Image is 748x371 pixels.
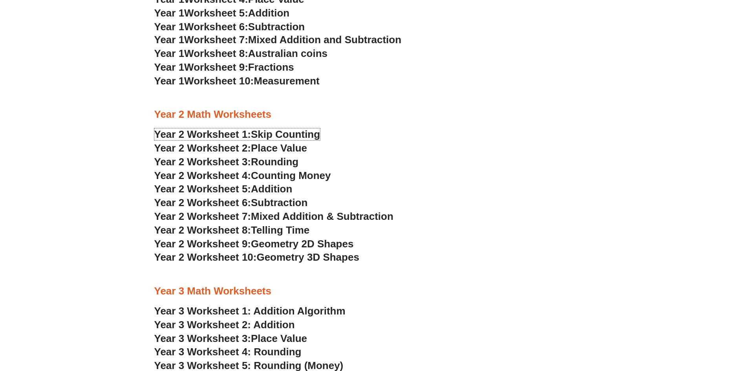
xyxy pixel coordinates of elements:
span: Rounding [251,156,298,168]
span: Worksheet 10: [184,75,254,87]
span: Year 2 Worksheet 5: [154,183,251,195]
span: Addition [251,183,292,195]
a: Year 1Worksheet 6:Subtraction [154,21,305,33]
a: Year 2 Worksheet 2:Place Value [154,142,307,154]
a: Year 3 Worksheet 1: Addition Algorithm [154,305,346,317]
span: Skip Counting [251,128,320,140]
a: Year 3 Worksheet 3:Place Value [154,333,307,344]
a: Year 2 Worksheet 6:Subtraction [154,197,308,208]
span: Place Value [251,333,307,344]
span: Counting Money [251,170,331,181]
a: Year 2 Worksheet 3:Rounding [154,156,299,168]
span: Year 2 Worksheet 6: [154,197,251,208]
a: Year 1Worksheet 5:Addition [154,7,290,19]
a: Year 2 Worksheet 4:Counting Money [154,170,331,181]
a: Year 2 Worksheet 10:Geometry 3D Shapes [154,251,359,263]
span: Year 3 Worksheet 3: [154,333,251,344]
span: Year 2 Worksheet 2: [154,142,251,154]
iframe: Chat Widget [617,282,748,371]
span: Subtraction [248,21,305,33]
span: Mixed Addition and Subtraction [248,34,401,46]
h3: Year 2 Math Worksheets [154,108,594,121]
span: Mixed Addition & Subtraction [251,210,393,222]
span: Worksheet 8: [184,48,248,59]
span: Year 2 Worksheet 8: [154,224,251,236]
span: Year 2 Worksheet 10: [154,251,257,263]
a: Year 1Worksheet 9:Fractions [154,61,294,73]
span: Worksheet 6: [184,21,248,33]
span: Worksheet 9: [184,61,248,73]
span: Geometry 2D Shapes [251,238,353,250]
span: Worksheet 5: [184,7,248,19]
span: Australian coins [248,48,327,59]
span: Place Value [251,142,307,154]
span: Addition [248,7,289,19]
span: Year 2 Worksheet 1: [154,128,251,140]
a: Year 3 Worksheet 2: Addition [154,319,295,331]
span: Worksheet 7: [184,34,248,46]
span: Year 2 Worksheet 7: [154,210,251,222]
a: Year 2 Worksheet 7:Mixed Addition & Subtraction [154,210,393,222]
a: Year 1Worksheet 8:Australian coins [154,48,327,59]
a: Year 2 Worksheet 1:Skip Counting [154,128,320,140]
span: Geometry 3D Shapes [256,251,359,263]
span: Year 2 Worksheet 4: [154,170,251,181]
a: Year 1Worksheet 10:Measurement [154,75,320,87]
span: Measurement [254,75,320,87]
a: Year 3 Worksheet 4: Rounding [154,346,302,358]
span: Subtraction [251,197,307,208]
a: Year 2 Worksheet 8:Telling Time [154,224,310,236]
a: Year 1Worksheet 7:Mixed Addition and Subtraction [154,34,402,46]
a: Year 2 Worksheet 9:Geometry 2D Shapes [154,238,354,250]
a: Year 2 Worksheet 5:Addition [154,183,293,195]
span: Year 2 Worksheet 3: [154,156,251,168]
span: Year 2 Worksheet 9: [154,238,251,250]
span: Telling Time [251,224,309,236]
h3: Year 3 Math Worksheets [154,285,594,298]
span: Fractions [248,61,294,73]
